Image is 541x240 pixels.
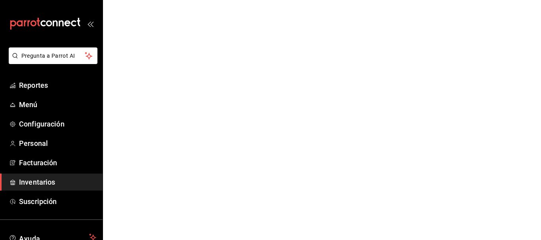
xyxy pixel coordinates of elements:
a: Pregunta a Parrot AI [6,57,97,66]
span: Pregunta a Parrot AI [21,52,85,60]
button: Pregunta a Parrot AI [9,47,97,64]
span: Inventarios [19,177,96,187]
span: Facturación [19,157,96,168]
span: Personal [19,138,96,149]
span: Reportes [19,80,96,91]
button: open_drawer_menu [87,21,93,27]
span: Suscripción [19,196,96,207]
span: Menú [19,99,96,110]
span: Configuración [19,119,96,129]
